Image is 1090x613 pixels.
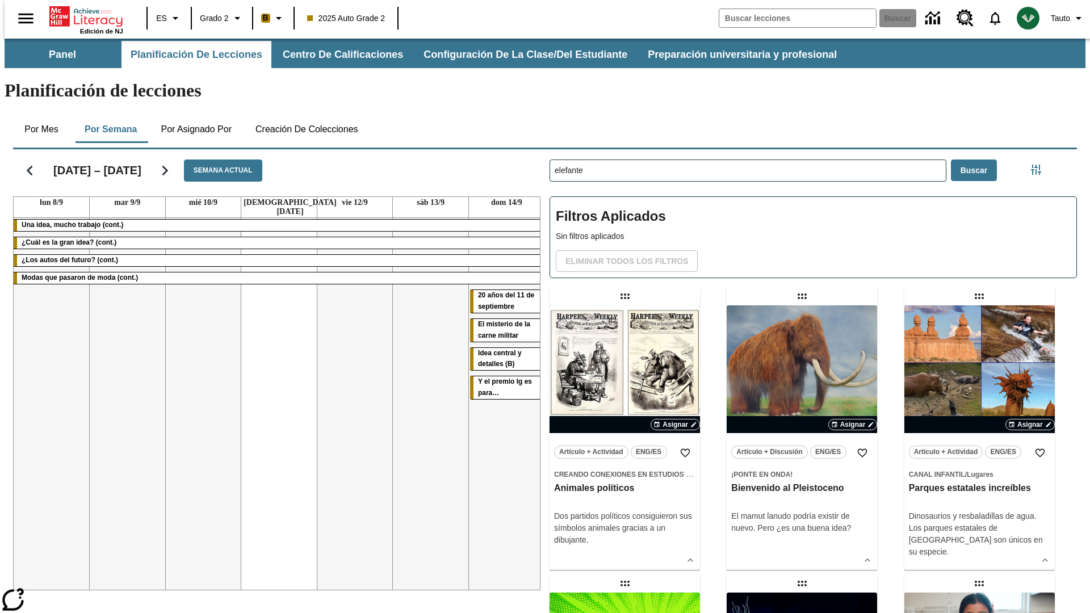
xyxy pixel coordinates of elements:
[859,552,876,569] button: Ver más
[991,446,1016,458] span: ENG/ES
[53,163,141,177] h2: [DATE] – [DATE]
[904,305,1055,570] div: lesson details
[554,471,720,478] span: Creando conexiones en Estudios Sociales
[13,116,70,143] button: Por mes
[414,197,447,208] a: 13 de septiembre de 2025
[80,28,123,35] span: Edición de NJ
[470,319,543,342] div: El misterio de la carne militar
[914,446,978,458] span: Artículo + Actividad
[9,2,43,35] button: Abrir el menú lateral
[14,272,544,284] div: Modas que pasaron de moda (cont.)
[719,9,876,27] input: Buscar campo
[22,274,138,282] span: Modas que pasaron de moda (cont.)
[651,419,700,430] button: Asignar Elegir fechas
[731,468,873,480] span: Tema: ¡Ponte en onda!/null
[200,12,229,24] span: Grado 2
[967,471,993,478] span: Lugares
[76,116,146,143] button: Por semana
[682,552,699,569] button: Ver más
[15,156,44,185] button: Regresar
[951,159,997,182] button: Buscar
[852,443,873,463] button: Añadir a mis Favoritas
[5,39,1085,68] div: Subbarra de navegación
[14,237,544,249] div: ¿Cuál es la gran idea? (cont.)
[909,482,1050,494] h3: Parques estatales increíbles
[246,116,367,143] button: Creación de colecciones
[554,510,695,546] div: Dos partidos políticos consiguieron sus símbolos animales gracias a un dibujante.
[731,482,873,494] h3: Bienvenido al Pleistoceno
[1037,552,1054,569] button: Ver más
[828,419,878,430] button: Asignar Elegir fechas
[263,11,269,25] span: B
[5,41,847,68] div: Subbarra de navegación
[339,197,370,208] a: 12 de septiembre de 2025
[1017,419,1043,430] span: Asignar
[909,471,965,478] span: Canal Infantil
[489,197,525,208] a: 14 de septiembre de 2025
[6,41,119,68] button: Panel
[152,116,241,143] button: Por asignado por
[184,159,262,182] button: Semana actual
[636,446,661,458] span: ENG/ES
[478,291,534,310] span: 20 años del 11 de septiembre
[151,8,187,28] button: Lenguaje: ES, Selecciona un idioma
[1005,419,1055,430] button: Asignar Elegir fechas
[307,12,385,24] span: 2025 Auto Grade 2
[550,305,700,570] div: lesson details
[470,290,543,313] div: 20 años del 11 de septiembre
[414,41,636,68] button: Configuración de la clase/del estudiante
[1010,3,1046,33] button: Escoja un nuevo avatar
[639,41,846,68] button: Preparación universitaria y profesional
[1030,443,1050,463] button: Añadir a mis Favoritas
[731,446,807,459] button: Artículo + Discusión
[919,3,950,34] a: Centro de información
[550,196,1077,278] div: Filtros Aplicados
[554,468,695,480] span: Tema: Creando conexiones en Estudios Sociales/Historia de Estados Unidos I
[478,377,532,397] span: Y el premio Ig es para…
[970,574,988,593] div: Lección arrastrable: La dulce historia de las galletas
[554,446,628,459] button: Artículo + Actividad
[965,471,967,478] span: /
[840,419,866,430] span: Asignar
[14,220,544,231] div: Una idea, mucho trabajo (cont.)
[121,41,271,68] button: Planificación de lecciones
[470,348,543,371] div: Idea central y detalles (B)
[950,3,980,33] a: Centro de recursos, Se abrirá en una pestaña nueva.
[675,443,695,463] button: Añadir a mis Favoritas
[22,221,123,229] span: Una idea, mucho trabajo (cont.)
[1025,158,1047,181] button: Menú lateral de filtros
[663,419,688,430] span: Asignar
[49,5,123,28] a: Portada
[985,446,1021,459] button: ENG/ES
[257,8,290,28] button: Boost El color de la clase es anaranjado claro. Cambiar el color de la clase.
[556,203,1071,230] h2: Filtros Aplicados
[478,349,522,368] span: Idea central y detalles (B)
[616,287,634,305] div: Lección arrastrable: Animales políticos
[112,197,142,208] a: 9 de septiembre de 2025
[736,446,802,458] span: Artículo + Discusión
[187,197,220,208] a: 10 de septiembre de 2025
[22,256,118,264] span: ¿Los autos del futuro? (cont.)
[631,446,667,459] button: ENG/ES
[274,41,412,68] button: Centro de calificaciones
[156,12,167,24] span: ES
[550,160,946,181] input: Buscar lecciones
[49,4,123,35] div: Portada
[810,446,846,459] button: ENG/ES
[909,510,1050,558] div: Dinosaurios y resbaladillas de agua. Los parques estatales de [GEOGRAPHIC_DATA] son únicos en su ...
[556,230,1071,242] p: Sin filtros aplicados
[731,471,793,478] span: ¡Ponte en onda!
[909,446,983,459] button: Artículo + Actividad
[554,482,695,494] h3: Animales políticos
[980,3,1010,33] a: Notificaciones
[14,255,544,266] div: ¿Los autos del futuro? (cont.)
[727,305,877,570] div: lesson details
[150,156,179,185] button: Seguir
[195,8,249,28] button: Grado: Grado 2, Elige un grado
[616,574,634,593] div: Lección arrastrable: Ecohéroes de cuatro patas
[470,376,543,399] div: Y el premio Ig es para…
[970,287,988,305] div: Lección arrastrable: Parques estatales increíbles
[793,287,811,305] div: Lección arrastrable: Bienvenido al Pleistoceno
[815,446,841,458] span: ENG/ES
[22,238,116,246] span: ¿Cuál es la gran idea? (cont.)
